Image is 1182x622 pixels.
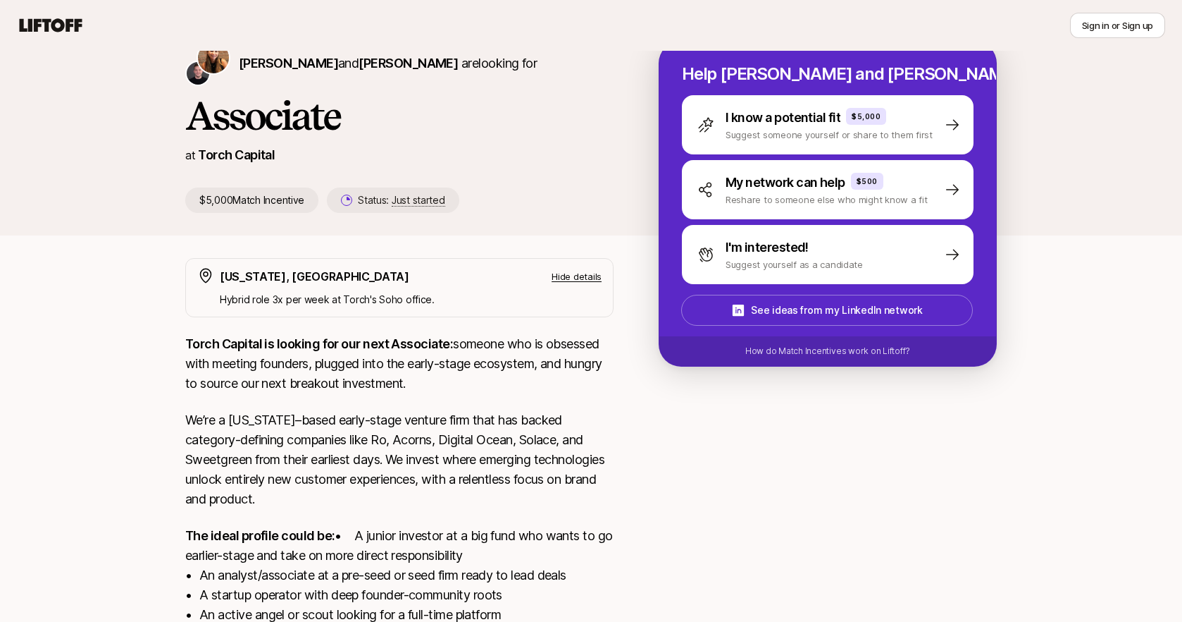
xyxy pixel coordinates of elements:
[745,345,910,358] p: How do Match Incentives work on Liftoff?
[239,56,338,71] span: [PERSON_NAME]
[726,238,809,257] p: I'm interested!
[198,147,275,162] a: Torch Capital
[1070,13,1165,38] button: Sign in or Sign up
[726,128,933,142] p: Suggest someone yourself or share to them first
[857,176,878,187] p: $500
[185,188,318,213] p: $5,000 Match Incentive
[185,94,614,137] h1: Associate
[726,108,840,128] p: I know a potential fit
[239,54,537,73] p: are looking for
[185,528,335,543] strong: The ideal profile could be:
[726,257,863,272] p: Suggest yourself as a candidate
[185,334,614,394] p: someone who is obsessed with meeting founders, plugged into the early-stage ecosystem, and hungry...
[682,64,973,84] p: Help [PERSON_NAME] and [PERSON_NAME] hire
[726,173,845,193] p: My network can help
[358,192,444,209] p: Status:
[852,111,881,122] p: $5,000
[187,62,209,85] img: Christopher Harper
[220,267,409,286] p: [US_STATE], [GEOGRAPHIC_DATA]
[185,410,614,509] p: We’re a [US_STATE]–based early-stage venture firm that has backed category-defining companies lik...
[751,302,922,319] p: See ideas from my LinkedIn network
[726,193,928,207] p: Reshare to someone else who might know a fit
[185,146,195,164] p: at
[681,295,973,326] button: See ideas from my LinkedIn network
[359,56,458,71] span: [PERSON_NAME]
[220,291,602,308] p: Hybrid role 3x per week at Torch's Soho office.
[338,56,458,71] span: and
[185,336,453,351] strong: Torch Capital is looking for our next Associate:
[392,194,445,207] span: Just started
[198,42,229,73] img: Katie Reiner
[552,269,602,283] p: Hide details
